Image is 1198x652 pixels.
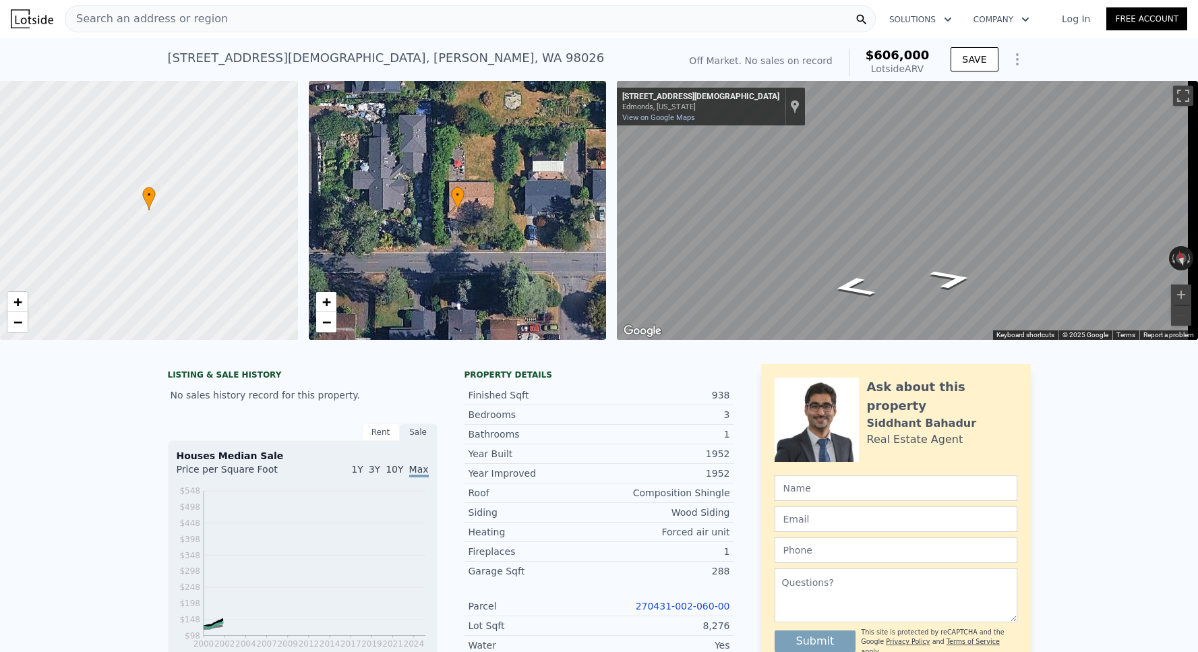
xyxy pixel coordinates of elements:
tspan: $198 [179,599,200,608]
div: Real Estate Agent [867,432,963,448]
span: $606,000 [866,48,930,62]
img: Google [620,322,665,340]
a: Terms (opens in new tab) [1116,331,1135,338]
span: 3Y [369,464,380,475]
div: Finished Sqft [469,388,599,402]
span: 1Y [351,464,363,475]
input: Phone [775,537,1017,563]
button: Rotate clockwise [1187,246,1194,270]
div: Lotside ARV [866,62,930,76]
tspan: 2007 [256,639,277,649]
tspan: 2000 [193,639,214,649]
div: Year Improved [469,467,599,480]
div: Street View [617,81,1198,340]
span: © 2025 Google [1062,331,1108,338]
div: Bathrooms [469,427,599,441]
div: Garage Sqft [469,564,599,578]
a: View on Google Maps [622,113,695,122]
div: Rent [362,423,400,441]
div: Price per Square Foot [177,463,303,484]
div: 1 [599,545,730,558]
tspan: 2021 [382,639,403,649]
input: Email [775,506,1017,532]
a: Terms of Service [947,638,1000,645]
button: Company [963,7,1040,32]
div: • [451,187,465,210]
div: LISTING & SALE HISTORY [168,369,438,383]
img: Lotside [11,9,53,28]
div: [STREET_ADDRESS][DEMOGRAPHIC_DATA] , [PERSON_NAME] , WA 98026 [168,49,605,67]
tspan: $448 [179,518,200,528]
a: Show location on map [790,99,800,114]
div: Year Built [469,447,599,461]
div: [STREET_ADDRESS][DEMOGRAPHIC_DATA] [622,92,779,102]
tspan: $248 [179,583,200,592]
span: Search an address or region [65,11,228,27]
div: 1952 [599,447,730,461]
tspan: 2024 [403,639,424,649]
tspan: 2017 [340,639,361,649]
tspan: $148 [179,615,200,624]
path: Go West, 236th St SW [814,272,893,302]
div: Sale [400,423,438,441]
div: Edmonds, [US_STATE] [622,102,779,111]
button: Rotate counterclockwise [1169,246,1176,270]
div: Siddhant Bahadur [867,415,977,432]
tspan: $398 [179,535,200,544]
div: Lot Sqft [469,619,599,632]
div: 1 [599,427,730,441]
div: Bedrooms [469,408,599,421]
tspan: $548 [179,486,200,496]
span: − [322,314,330,330]
tspan: 2019 [361,639,382,649]
a: Open this area in Google Maps (opens a new window) [620,322,665,340]
div: 938 [599,388,730,402]
a: Zoom in [7,292,28,312]
div: Fireplaces [469,545,599,558]
tspan: 2002 [214,639,235,649]
div: No sales history record for this property. [168,383,438,407]
div: Siding [469,506,599,519]
button: SAVE [951,47,998,71]
tspan: 2012 [298,639,319,649]
div: Houses Median Sale [177,449,429,463]
div: Map [617,81,1198,340]
span: • [142,189,156,201]
button: Keyboard shortcuts [996,330,1054,340]
button: Toggle fullscreen view [1173,86,1193,106]
a: Privacy Policy [886,638,930,645]
div: Water [469,639,599,652]
div: Heating [469,525,599,539]
input: Name [775,475,1017,501]
div: 288 [599,564,730,578]
a: Log In [1046,12,1106,26]
tspan: $298 [179,566,200,576]
tspan: 2004 [235,639,256,649]
span: 10Y [386,464,403,475]
a: Report a problem [1143,331,1194,338]
div: Yes [599,639,730,652]
span: − [13,314,22,330]
div: • [142,187,156,210]
div: Composition Shingle [599,486,730,500]
button: Reset the view [1173,245,1189,272]
tspan: $348 [179,551,200,560]
a: Zoom out [7,312,28,332]
tspan: 2014 [319,639,340,649]
span: Max [409,464,429,477]
div: 1952 [599,467,730,480]
div: Roof [469,486,599,500]
button: Zoom in [1171,285,1191,305]
div: Off Market. No sales on record [689,54,832,67]
div: Forced air unit [599,525,730,539]
a: Free Account [1106,7,1187,30]
button: Show Options [1004,46,1031,73]
button: Solutions [878,7,963,32]
tspan: $498 [179,502,200,512]
div: Ask about this property [867,378,1017,415]
path: Go East, 236th St SW [911,264,991,294]
a: 270431-002-060-00 [636,601,730,612]
div: 8,276 [599,619,730,632]
span: + [13,293,22,310]
tspan: $98 [185,631,200,641]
